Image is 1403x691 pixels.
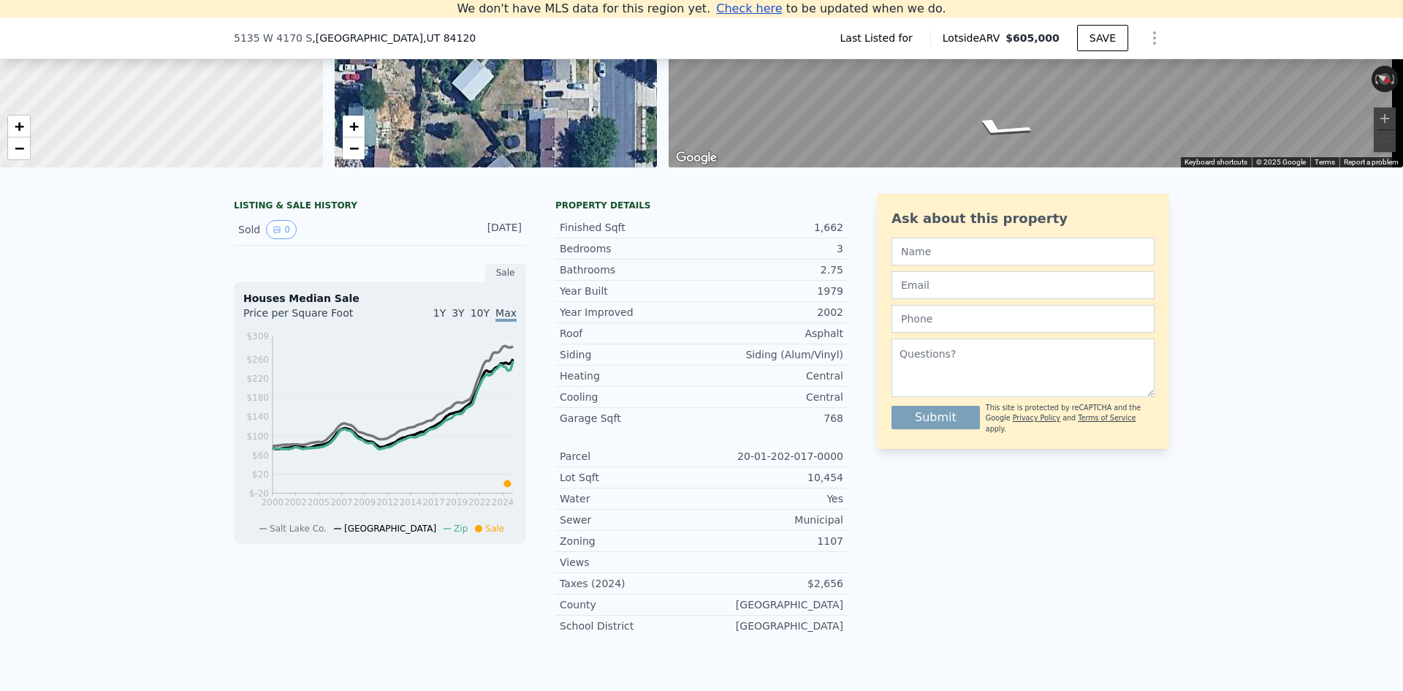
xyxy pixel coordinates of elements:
div: Parcel [560,449,701,464]
div: Municipal [701,513,843,527]
tspan: 2002 [284,497,307,507]
div: Finished Sqft [560,220,701,235]
span: − [15,139,24,157]
tspan: $140 [246,412,269,422]
div: 3 [701,241,843,256]
div: Views [560,555,701,570]
div: Siding (Alum/Vinyl) [701,347,843,362]
span: 3Y [452,307,464,319]
img: Google [672,148,720,167]
button: Zoom out [1374,130,1396,152]
tspan: $309 [246,331,269,341]
div: $2,656 [701,576,843,591]
div: Sold [238,220,368,239]
div: Heating [560,369,701,383]
a: Terms of Service [1078,414,1136,422]
span: Sale [485,524,504,534]
div: Central [701,369,843,383]
span: Salt Lake Co. [270,524,327,534]
span: Zip [454,524,468,534]
div: Bathrooms [560,263,701,277]
tspan: $260 [246,355,269,365]
div: Year Built [560,284,701,298]
div: Taxes (2024) [560,576,701,591]
span: 1Y [433,307,446,319]
tspan: $220 [246,374,269,384]
a: Privacy Policy [1013,414,1060,422]
span: Lotside ARV [943,31,1005,45]
div: This site is protected by reCAPTCHA and the Google and apply. [986,403,1155,434]
span: © 2025 Google [1256,158,1306,166]
tspan: 2019 [446,497,468,507]
path: Go East, W 4170 S [946,113,1056,144]
div: Water [560,491,701,506]
div: Siding [560,347,701,362]
div: Houses Median Sale [243,291,517,306]
span: , UT 84120 [423,32,476,44]
div: 20-01-202-017-0000 [701,449,843,464]
div: Year Improved [560,305,701,320]
div: [GEOGRAPHIC_DATA] [701,619,843,633]
div: Cooling [560,390,701,404]
button: SAVE [1077,25,1128,51]
span: 5135 W 4170 S [234,31,312,45]
tspan: 2024 [492,497,514,507]
span: + [15,117,24,135]
div: Price per Square Foot [243,306,380,329]
div: LISTING & SALE HISTORY [234,200,526,214]
tspan: $-20 [249,488,269,499]
span: − [349,139,358,157]
tspan: $60 [252,450,269,461]
div: [GEOGRAPHIC_DATA] [701,597,843,612]
div: Bedrooms [560,241,701,256]
div: Roof [560,326,701,341]
span: 10Y [471,307,490,319]
div: Ask about this property [891,208,1155,229]
div: Lot Sqft [560,470,701,485]
button: Keyboard shortcuts [1185,157,1247,167]
div: 1107 [701,534,843,548]
button: Zoom in [1374,107,1396,129]
div: County [560,597,701,612]
button: Submit [891,406,980,429]
span: [GEOGRAPHIC_DATA] [344,524,436,534]
button: Show Options [1140,23,1169,53]
button: Rotate counterclockwise [1372,66,1380,92]
tspan: 2022 [468,497,491,507]
span: Last Listed for [840,31,919,45]
a: Terms [1315,158,1335,166]
input: Phone [891,305,1155,333]
a: Zoom in [8,116,30,137]
input: Email [891,271,1155,299]
div: Zoning [560,534,701,548]
tspan: $20 [252,469,269,480]
a: Zoom in [343,116,365,137]
button: Rotate clockwise [1391,66,1399,92]
div: 768 [701,411,843,426]
div: [DATE] [457,220,522,239]
span: , [GEOGRAPHIC_DATA] [312,31,476,45]
tspan: 2012 [376,497,399,507]
div: Central [701,390,843,404]
span: + [349,117,358,135]
div: School District [560,619,701,633]
tspan: $100 [246,431,269,442]
tspan: $180 [246,393,269,403]
a: Report a problem [1344,158,1399,166]
div: Property details [555,200,848,211]
div: Yes [701,491,843,506]
div: Sale [485,263,526,282]
tspan: 2014 [400,497,422,507]
tspan: 2009 [354,497,376,507]
div: 10,454 [701,470,843,485]
div: Garage Sqft [560,411,701,426]
span: Max [495,307,517,322]
a: Zoom out [8,137,30,159]
tspan: 2007 [330,497,353,507]
div: 1979 [701,284,843,298]
tspan: 2017 [422,497,445,507]
tspan: 2000 [262,497,284,507]
div: 2.75 [701,263,843,277]
span: Check here [716,1,782,15]
div: 1,662 [701,220,843,235]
